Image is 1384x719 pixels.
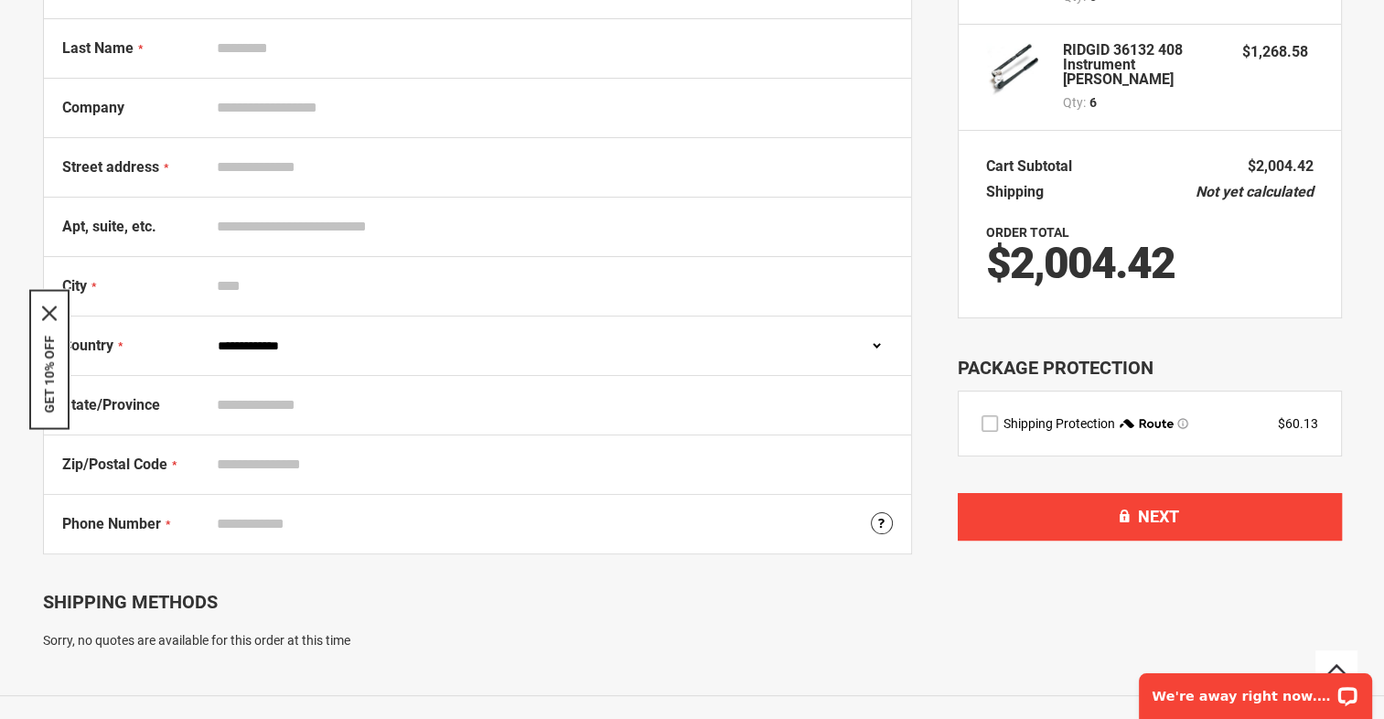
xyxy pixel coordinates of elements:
span: Company [62,99,124,116]
div: Sorry, no quotes are available for this order at this time [43,631,912,649]
button: Next [958,493,1342,541]
span: Next [1138,507,1179,526]
span: City [62,277,87,295]
span: Qty [1063,95,1083,110]
span: $2,004.42 [1248,157,1314,175]
span: $2,004.42 [986,237,1175,289]
div: $60.13 [1278,414,1318,433]
strong: RIDGID 36132 408 Instrument [PERSON_NAME] [1063,43,1225,87]
button: Close [42,306,57,321]
span: Country [62,337,113,354]
span: $1,268.58 [1242,43,1308,60]
span: Shipping [986,183,1044,200]
span: Shipping Protection [1003,416,1115,431]
span: State/Province [62,396,160,413]
th: Cart Subtotal [986,154,1081,179]
span: 6 [1089,93,1097,112]
svg: close icon [42,306,57,321]
strong: Order Total [986,225,1069,240]
span: Learn more [1177,418,1188,429]
span: Phone Number [62,515,161,532]
div: route shipping protection selector element [982,414,1318,433]
span: Zip/Postal Code [62,456,167,473]
div: Package Protection [958,355,1342,381]
span: Last Name [62,39,134,57]
span: Not yet calculated [1196,183,1314,200]
span: Street address [62,158,159,176]
img: RIDGID 36132 408 Instrument Bender [986,43,1041,98]
button: GET 10% OFF [42,336,57,413]
div: Shipping Methods [43,591,912,613]
span: Apt, suite, etc. [62,218,156,235]
iframe: LiveChat chat widget [1127,661,1384,719]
